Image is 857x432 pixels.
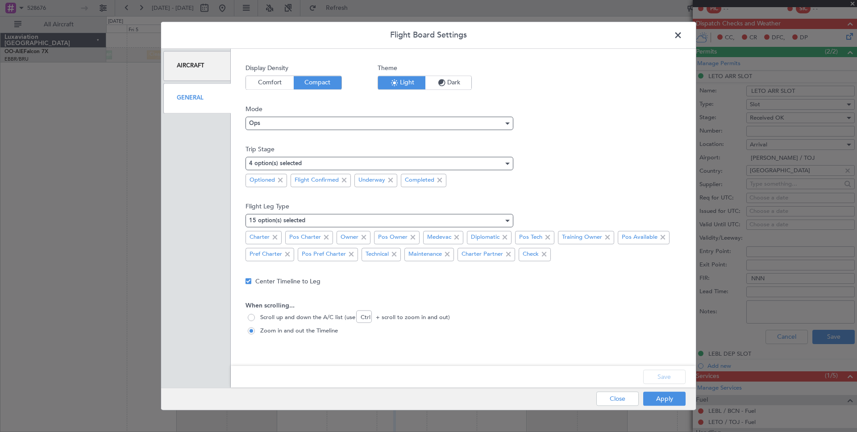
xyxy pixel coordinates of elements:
[358,176,385,185] span: Underway
[250,250,282,259] span: Pref Charter
[249,161,302,166] mat-select-trigger: 4 option(s) selected
[246,76,294,89] span: Comfort
[294,76,341,89] span: Compact
[163,83,231,113] div: General
[378,233,408,242] span: Pos Owner
[405,176,434,185] span: Completed
[302,250,346,259] span: Pos Pref Charter
[163,51,231,81] div: Aircraft
[255,277,320,286] label: Center Timeline to Leg
[245,104,681,114] span: Mode
[245,63,342,73] span: Display Density
[596,392,639,406] button: Close
[523,250,539,259] span: Check
[245,145,681,154] span: Trip Stage
[249,120,260,126] span: Ops
[289,233,321,242] span: Pos Charter
[643,392,686,406] button: Apply
[245,202,681,211] span: Flight Leg Type
[519,233,542,242] span: Pos Tech
[425,76,471,89] span: Dark
[462,250,503,259] span: Charter Partner
[161,22,696,49] header: Flight Board Settings
[378,63,472,73] span: Theme
[341,233,358,242] span: Owner
[408,250,442,259] span: Maintenance
[295,176,339,185] span: Flight Confirmed
[249,218,305,224] mat-select-trigger: 15 option(s) selected
[562,233,602,242] span: Training Owner
[378,76,425,89] span: Light
[250,176,275,185] span: Optioned
[255,326,338,335] label: Zoom in and out the Timeline
[622,233,657,242] span: Pos Available
[471,233,499,242] span: Diplomatic
[250,233,270,242] span: Charter
[245,301,681,311] span: When scrolling...
[427,233,451,242] span: Medevac
[366,250,389,259] span: Technical
[255,313,450,322] label: Scroll up and down the A/C list (use Ctrl + scroll to zoom in and out)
